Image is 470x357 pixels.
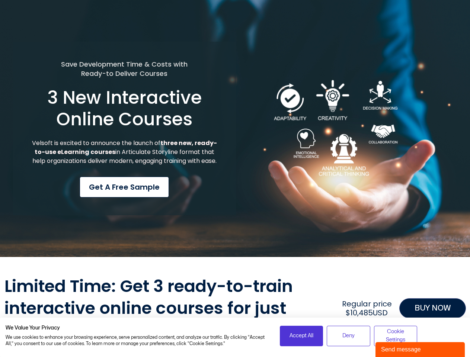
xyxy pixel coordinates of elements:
span: Cookie Settings [379,328,413,344]
iframe: chat widget [375,341,466,357]
h1: 3 New Interactive Online Courses [31,87,218,130]
a: Get a Free Sample [80,177,169,197]
a: BUY NOW [399,298,466,318]
button: Adjust cookie preferences [374,326,418,346]
button: Deny all cookies [327,326,370,346]
p: We use cookies to enhance your browsing experience, serve personalized content, and analyze our t... [6,334,269,347]
h2: We Value Your Privacy [6,325,269,331]
span: BUY NOW [415,302,451,314]
h2: Limited Time: Get 3 ready-to-train interactive online courses for just $3,300USD [4,276,335,341]
strong: three new, ready-to-use eLearning courses [35,139,217,156]
span: Accept All [290,332,313,340]
span: Deny [342,332,355,340]
p: Velsoft is excited to announce the launch of in Articulate Storyline format that help organizatio... [31,139,218,165]
h5: Save Development Time & Costs with Ready-to Deliver Courses [31,59,218,78]
h2: Regular price $10,485USD [338,299,395,317]
button: Accept all cookies [280,326,323,346]
span: Get a Free Sample [89,181,160,193]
